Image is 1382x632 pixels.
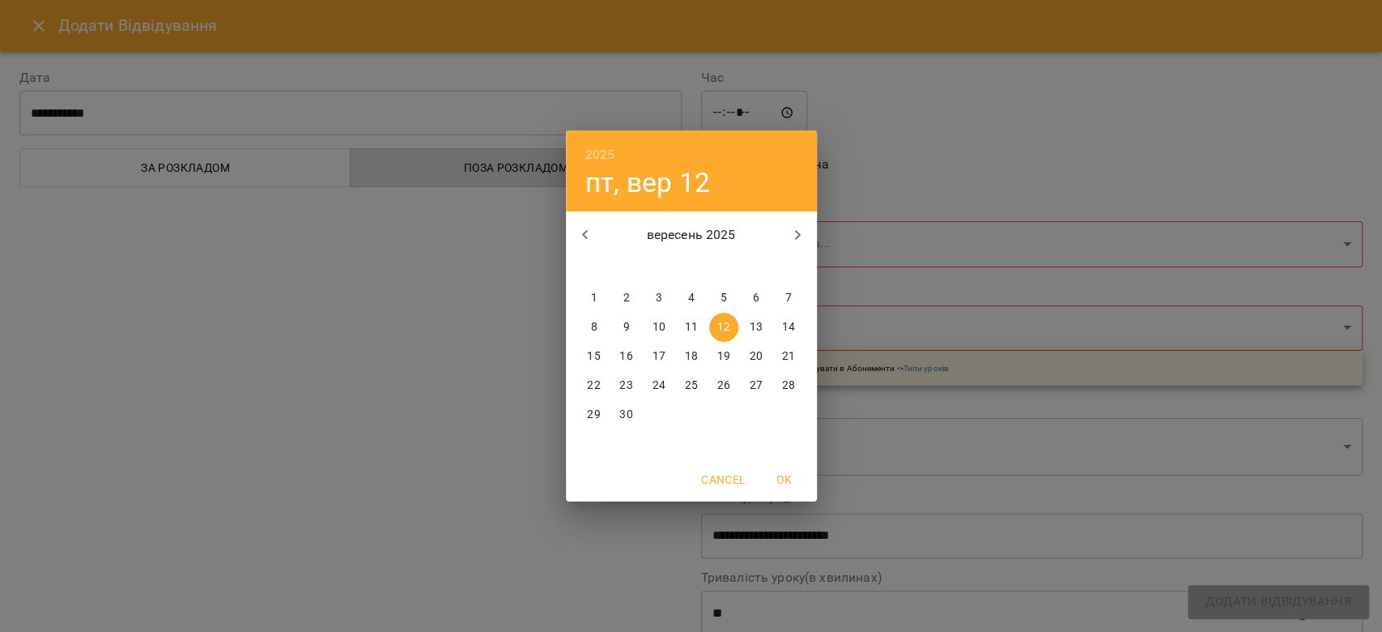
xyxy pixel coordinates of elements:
p: 17 [652,348,665,365]
button: 20 [742,342,771,371]
button: 16 [612,342,641,371]
p: 12 [717,319,729,335]
span: ср [644,259,674,275]
button: 1 [580,284,609,313]
button: 3 [644,284,674,313]
p: 20 [749,348,762,365]
span: нд [774,259,803,275]
p: 4 [687,290,694,306]
p: 11 [684,319,697,335]
span: чт [677,259,706,275]
button: 29 [580,400,609,429]
button: 8 [580,313,609,342]
span: сб [742,259,771,275]
button: 24 [644,371,674,400]
p: 26 [717,378,729,394]
p: 19 [717,348,729,365]
p: 6 [752,290,759,306]
p: 3 [655,290,661,306]
button: 5 [709,284,738,313]
span: пт [709,259,738,275]
button: 19 [709,342,738,371]
p: 15 [587,348,600,365]
button: 28 [774,371,803,400]
button: 13 [742,313,771,342]
p: 1 [590,290,597,306]
p: 30 [619,407,632,423]
button: 2025 [585,143,615,166]
p: 16 [619,348,632,365]
p: 18 [684,348,697,365]
button: 11 [677,313,706,342]
button: 4 [677,284,706,313]
button: 2 [612,284,641,313]
span: Cancel [701,470,745,489]
button: 18 [677,342,706,371]
button: 6 [742,284,771,313]
p: вересень 2025 [604,225,778,245]
button: 22 [580,371,609,400]
button: 30 [612,400,641,429]
p: 8 [590,319,597,335]
button: 17 [644,342,674,371]
p: 7 [785,290,791,306]
button: 15 [580,342,609,371]
p: 2 [623,290,629,306]
p: 22 [587,378,600,394]
button: 21 [774,342,803,371]
p: 9 [623,319,629,335]
button: пт, вер 12 [585,166,710,199]
button: 26 [709,371,738,400]
button: Cancel [695,465,751,494]
p: 14 [781,319,794,335]
span: OK [765,470,804,489]
span: вт [612,259,641,275]
p: 5 [720,290,726,306]
p: 10 [652,319,665,335]
p: 23 [619,378,632,394]
p: 29 [587,407,600,423]
p: 13 [749,319,762,335]
button: 12 [709,313,738,342]
button: 14 [774,313,803,342]
button: 7 [774,284,803,313]
button: 25 [677,371,706,400]
p: 21 [781,348,794,365]
button: 23 [612,371,641,400]
span: пн [580,259,609,275]
p: 24 [652,378,665,394]
button: 9 [612,313,641,342]
button: 10 [644,313,674,342]
button: 27 [742,371,771,400]
button: OK [759,465,810,494]
p: 28 [781,378,794,394]
p: 25 [684,378,697,394]
p: 27 [749,378,762,394]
